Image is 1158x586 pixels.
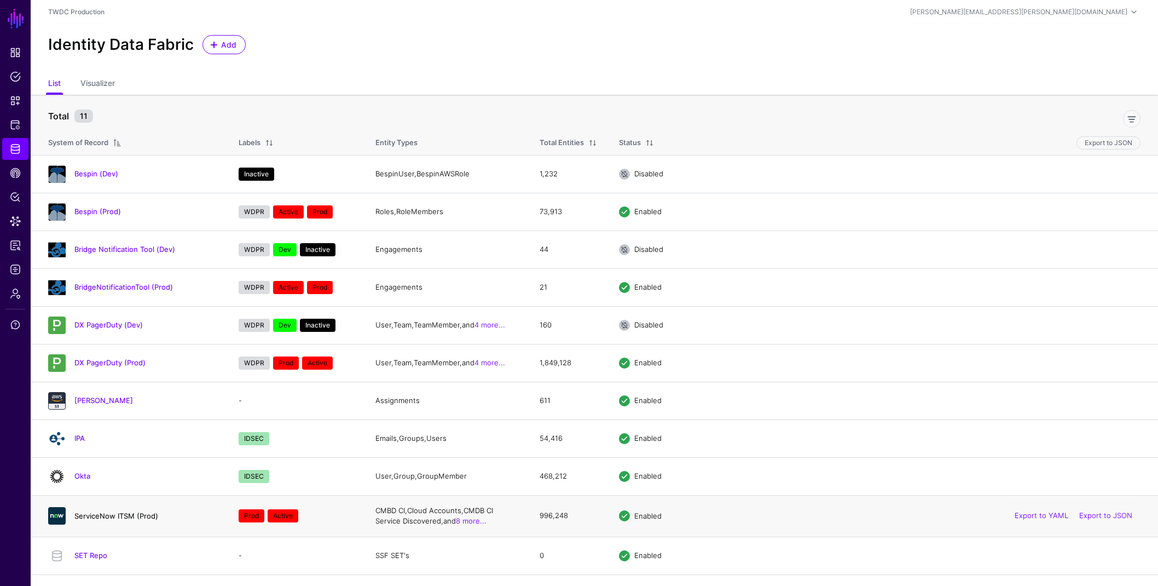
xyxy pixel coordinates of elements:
[10,264,21,275] span: Logs
[529,382,608,420] td: 611
[307,281,333,294] span: Prod
[220,39,238,50] span: Add
[10,240,21,251] span: Access Reporting
[375,138,418,147] span: Entity Types
[529,155,608,193] td: 1,232
[2,138,28,160] a: Identity Data Fabric
[2,66,28,88] a: Policies
[239,357,270,370] span: WDPR
[48,203,66,221] img: svg+xml;base64,PHN2ZyB2ZXJzaW9uPSIxLjEiIGlkPSJMYXllcl8xIiB4bWxucz0iaHR0cDovL3d3dy53My5vcmcvMjAwMC...
[540,137,584,148] div: Total Entities
[48,165,66,183] img: svg+xml;base64,PHN2ZyB2ZXJzaW9uPSIxLjEiIGlkPSJMYXllcl8xIiB4bWxucz0iaHR0cDovL3d3dy53My5vcmcvMjAwMC...
[634,551,662,560] span: Enabled
[634,511,662,520] span: Enabled
[239,168,274,181] span: Inactive
[634,283,662,291] span: Enabled
[364,344,529,382] td: User, Team, TeamMember, and
[273,357,299,370] span: Prod
[74,245,175,254] a: Bridge Notification Tool (Dev)
[74,169,118,178] a: Bespin (Dev)
[307,205,333,219] span: Prod
[80,74,115,95] a: Visualizer
[364,382,529,420] td: Assignments
[300,319,335,332] span: Inactive
[239,281,270,294] span: WDPR
[364,457,529,495] td: User, Group, GroupMember
[48,354,66,372] img: svg+xml;base64,PHN2ZyB3aWR0aD0iNjQiIGhlaWdodD0iNjQiIHZpZXdCb3g9IjAgMCA2NCA2NCIgZmlsbD0ibm9uZSIgeG...
[634,434,662,443] span: Enabled
[48,430,66,447] img: svg+xml;base64,PD94bWwgdmVyc2lvbj0iMS4wIiBlbmNvZGluZz0iVVRGLTgiIHN0YW5kYWxvbmU9Im5vIj8+CjwhLS0gQ3...
[48,111,69,122] strong: Total
[364,306,529,344] td: User, Team, TeamMember, and
[2,283,28,305] a: Admin
[74,434,85,443] a: IPA
[1079,511,1132,520] a: Export to JSON
[273,281,304,294] span: Active
[10,143,21,154] span: Identity Data Fabric
[273,319,297,332] span: Dev
[529,193,608,231] td: 73,913
[48,392,66,410] img: svg+xml;base64,PHN2ZyB3aWR0aD0iNjQiIGhlaWdodD0iNjQiIHZpZXdCb3g9IjAgMCA2NCA2NCIgZmlsbD0ibm9uZSIgeG...
[2,234,28,256] a: Access Reporting
[529,268,608,306] td: 21
[529,457,608,495] td: 468,212
[2,114,28,136] a: Protected Systems
[2,186,28,208] a: Policy Lens
[48,507,66,525] img: svg+xml;base64,PHN2ZyB3aWR0aD0iNjQiIGhlaWdodD0iNjQiIHZpZXdCb3g9IjAgMCA2NCA2NCIgZmlsbD0ibm9uZSIgeG...
[364,420,529,457] td: Emails, Groups, Users
[529,306,608,344] td: 160
[364,495,529,537] td: CMBD CI, Cloud Accounts, CMDB CI Service Discovered, and
[474,320,505,329] a: 4 more...
[910,7,1127,17] div: [PERSON_NAME][EMAIL_ADDRESS][PERSON_NAME][DOMAIN_NAME]
[48,241,66,258] img: svg+xml;base64,PHN2ZyB2ZXJzaW9uPSIxLjEiIGlkPSJMYXllcl8xIiB4bWxucz0iaHR0cDovL3d3dy53My5vcmcvMjAwMC...
[74,472,90,480] a: Okta
[300,243,335,256] span: Inactive
[239,470,269,483] span: IDSEC
[10,47,21,58] span: Dashboard
[364,155,529,193] td: BespinUser, BespinAWSRole
[74,358,146,367] a: DX PagerDuty (Prod)
[1015,511,1068,520] a: Export to YAML
[364,268,529,306] td: Engagements
[529,420,608,457] td: 54,416
[634,207,662,216] span: Enabled
[268,509,298,522] span: Active
[239,205,270,219] span: WDPR
[634,358,662,367] span: Enabled
[529,231,608,268] td: 44
[239,319,270,332] span: WDPR
[619,137,641,148] div: Status
[48,74,61,95] a: List
[2,258,28,280] a: Logs
[364,231,529,268] td: Engagements
[7,7,25,31] a: SGNL
[74,512,158,520] a: ServiceNow ITSM (Prod)
[228,382,364,420] td: -
[456,516,487,525] a: 8 more...
[1076,136,1140,150] button: Export to JSON
[74,396,133,405] a: [PERSON_NAME]
[228,537,364,574] td: -
[48,137,108,148] div: System of Record
[2,210,28,232] a: Data Lens
[202,35,246,54] a: Add
[48,317,66,334] img: svg+xml;base64,PHN2ZyB3aWR0aD0iNjQiIGhlaWdodD0iNjQiIHZpZXdCb3g9IjAgMCA2NCA2NCIgZmlsbD0ibm9uZSIgeG...
[634,472,662,480] span: Enabled
[529,495,608,537] td: 996,248
[74,207,121,216] a: Bespin (Prod)
[634,245,663,254] span: Disabled
[10,119,21,130] span: Protected Systems
[10,216,21,227] span: Data Lens
[529,537,608,574] td: 0
[48,279,66,296] img: svg+xml;base64,PHN2ZyB2ZXJzaW9uPSIxLjEiIGlkPSJMYXllcl8xIiB4bWxucz0iaHR0cDovL3d3dy53My5vcmcvMjAwMC...
[239,243,270,256] span: WDPR
[74,320,143,329] a: DX PagerDuty (Dev)
[10,71,21,82] span: Policies
[634,320,663,329] span: Disabled
[239,509,264,522] span: Prod
[74,283,173,291] a: BridgeNotificationTool (Prod)
[474,358,505,367] a: 4 more...
[74,551,107,560] a: SET Repo
[273,205,304,219] span: Active
[634,169,663,178] span: Disabled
